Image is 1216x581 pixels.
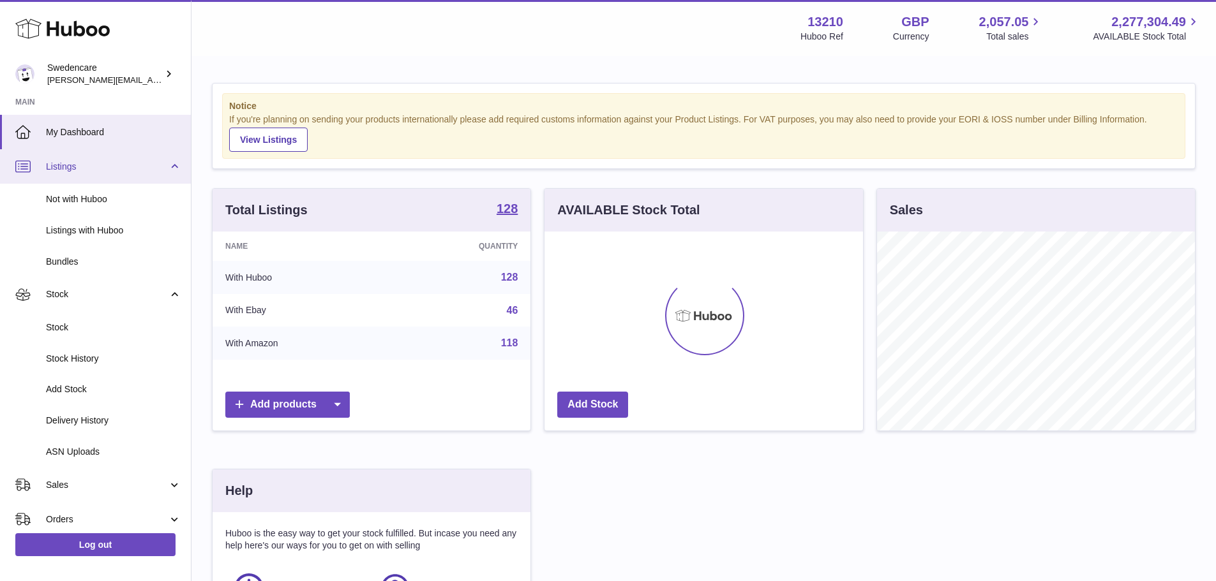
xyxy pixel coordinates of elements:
[557,392,628,418] a: Add Stock
[979,13,1029,31] span: 2,057.05
[46,415,181,427] span: Delivery History
[890,202,923,219] h3: Sales
[47,62,162,86] div: Swedencare
[46,446,181,458] span: ASN Uploads
[557,202,700,219] h3: AVAILABLE Stock Total
[46,383,181,395] span: Add Stock
[800,31,843,43] div: Huboo Ref
[213,327,387,360] td: With Amazon
[46,126,181,138] span: My Dashboard
[229,128,308,152] a: View Listings
[893,31,929,43] div: Currency
[501,337,518,348] a: 118
[986,31,1043,43] span: Total sales
[225,202,308,219] h3: Total Listings
[225,392,350,418] a: Add products
[1093,31,1201,43] span: AVAILABLE Stock Total
[807,13,843,31] strong: 13210
[46,353,181,365] span: Stock History
[497,202,518,215] strong: 128
[387,232,531,261] th: Quantity
[15,533,176,556] a: Log out
[229,100,1178,112] strong: Notice
[1111,13,1186,31] span: 2,277,304.49
[213,294,387,327] td: With Ebay
[47,75,256,85] span: [PERSON_NAME][EMAIL_ADDRESS][DOMAIN_NAME]
[46,321,181,334] span: Stock
[46,288,168,300] span: Stock
[46,193,181,205] span: Not with Huboo
[225,482,253,499] h3: Help
[979,13,1044,43] a: 2,057.05 Total sales
[213,232,387,261] th: Name
[15,64,34,84] img: rebecca.fall@swedencare.co.uk
[46,513,168,526] span: Orders
[901,13,929,31] strong: GBP
[225,527,518,552] p: Huboo is the easy way to get your stock fulfilled. But incase you need any help here's our ways f...
[46,479,168,491] span: Sales
[1093,13,1201,43] a: 2,277,304.49 AVAILABLE Stock Total
[46,256,181,268] span: Bundles
[497,202,518,217] a: 128
[213,261,387,294] td: With Huboo
[501,272,518,283] a: 128
[229,114,1178,152] div: If you're planning on sending your products internationally please add required customs informati...
[46,161,168,173] span: Listings
[507,305,518,316] a: 46
[46,224,181,237] span: Listings with Huboo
